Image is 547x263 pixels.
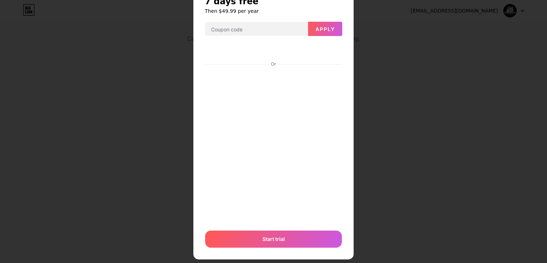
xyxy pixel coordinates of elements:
h6: Then $49.99 per year [205,7,342,15]
span: Apply [316,26,335,32]
div: Or [270,61,277,67]
span: Start trial [262,235,285,243]
input: Coupon code [205,22,308,36]
button: Apply [308,22,342,36]
iframe: نافذة إدخال الدفع الآمن [204,68,343,223]
iframe: إطار زر الدفع الآمن [205,42,342,59]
